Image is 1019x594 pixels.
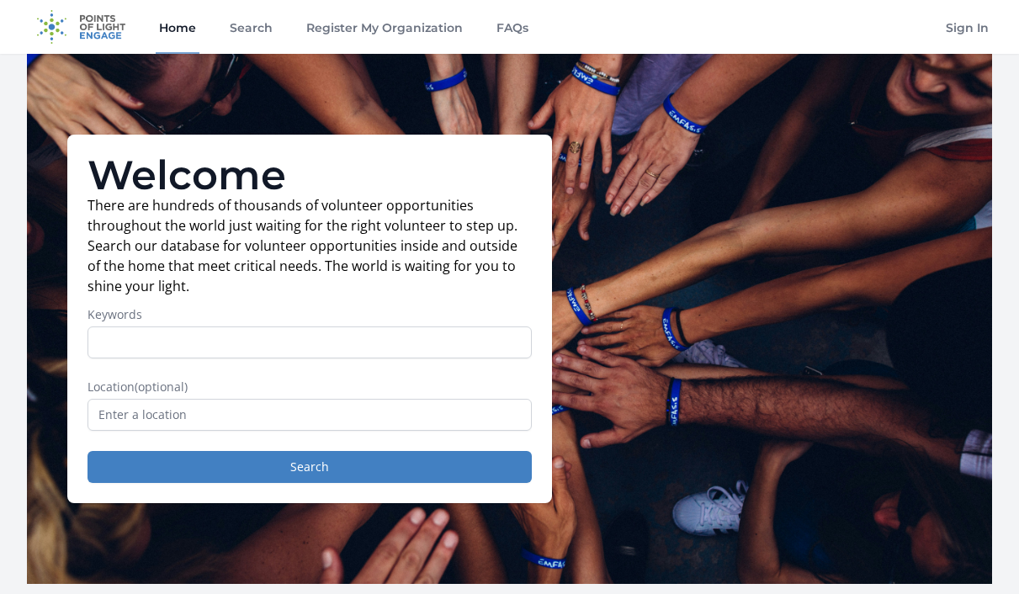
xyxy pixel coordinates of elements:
label: Location [88,379,532,395]
p: There are hundreds of thousands of volunteer opportunities throughout the world just waiting for ... [88,195,532,296]
input: Enter a location [88,399,532,431]
button: Search [88,451,532,483]
label: Keywords [88,306,532,323]
span: (optional) [135,379,188,395]
h1: Welcome [88,155,532,195]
